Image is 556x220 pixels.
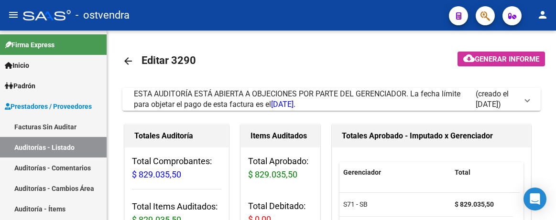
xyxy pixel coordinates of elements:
span: - ostvendra [76,5,130,26]
span: (creado el [DATE]) [476,89,518,110]
span: Inicio [5,60,29,71]
div: Open Intercom Messenger [523,188,546,210]
span: [DATE]. [271,100,295,109]
datatable-header-cell: Gerenciador [339,162,451,183]
h1: Items Auditados [251,128,311,144]
datatable-header-cell: Total [451,162,513,183]
mat-icon: arrow_back [122,55,134,67]
mat-icon: cloud_download [463,52,475,64]
h1: Totales Aprobado - Imputado x Gerenciador [342,128,521,144]
h3: Total Comprobantes: [132,155,221,181]
mat-icon: person [537,9,548,21]
mat-icon: menu [8,9,19,21]
span: $ 829.035,50 [248,169,297,179]
span: Total [455,168,470,176]
span: S71 - SB [343,200,368,208]
h3: Total Aprobado: [248,155,313,181]
span: $ 829.035,50 [132,169,181,179]
button: Generar informe [458,52,545,66]
strong: $ 829.035,50 [455,200,494,208]
span: Generar informe [475,55,539,63]
span: Firma Express [5,40,55,50]
h1: Totales Auditoría [134,128,219,144]
span: Editar 3290 [142,54,196,66]
span: Gerenciador [343,168,381,176]
span: Padrón [5,81,35,91]
mat-expansion-panel-header: ESTA AUDITORÍA ESTÁ ABIERTA A OBJECIONES POR PARTE DEL GERENCIADOR. La fecha límite para objetar ... [122,88,541,111]
span: Prestadores / Proveedores [5,101,92,112]
span: ESTA AUDITORÍA ESTÁ ABIERTA A OBJECIONES POR PARTE DEL GERENCIADOR. La fecha límite para objetar ... [134,89,460,109]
